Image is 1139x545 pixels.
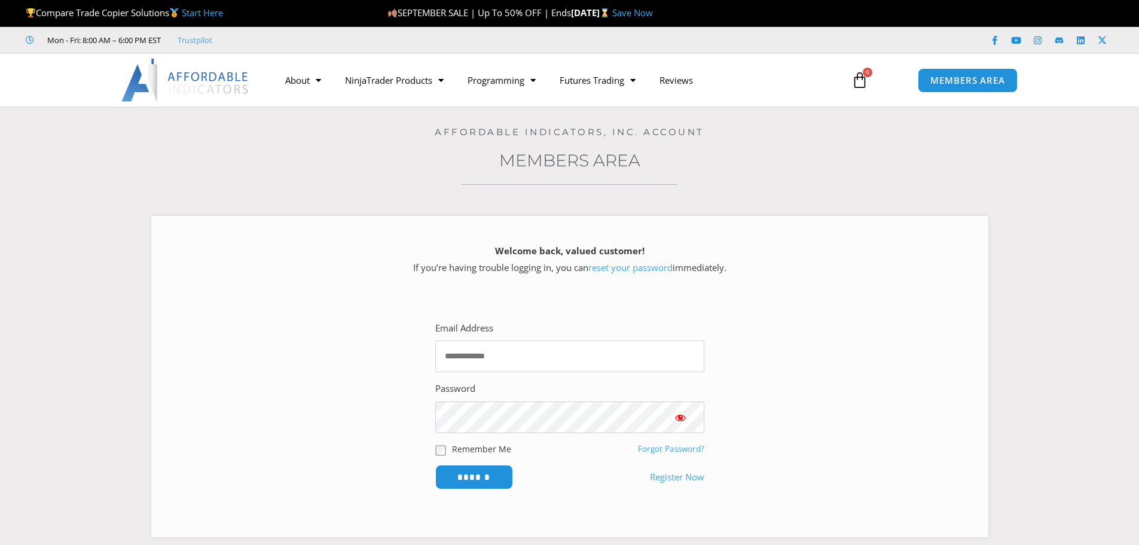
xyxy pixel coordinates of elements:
a: MEMBERS AREA [918,68,1018,93]
p: If you’re having trouble logging in, you can immediately. [172,243,967,276]
a: About [273,66,333,94]
span: Mon - Fri: 8:00 AM – 6:00 PM EST [44,33,161,47]
a: Reviews [648,66,705,94]
label: Remember Me [452,443,511,455]
nav: Menu [273,66,838,94]
span: MEMBERS AREA [930,76,1005,85]
a: Affordable Indicators, Inc. Account [435,126,704,138]
a: Futures Trading [548,66,648,94]
strong: [DATE] [571,7,612,19]
a: Programming [456,66,548,94]
img: ⌛ [600,8,609,17]
a: Register Now [650,469,704,486]
a: Forgot Password? [638,443,704,454]
span: SEPTEMBER SALE | Up To 50% OFF | Ends [387,7,571,19]
a: 0 [833,63,886,98]
img: 🍂 [388,8,397,17]
a: reset your password [588,261,673,273]
a: Save Now [612,7,653,19]
label: Email Address [435,320,493,337]
a: Members Area [499,150,640,170]
a: Start Here [182,7,223,19]
img: 🏆 [26,8,35,17]
label: Password [435,380,475,397]
a: Trustpilot [178,33,212,47]
a: NinjaTrader Products [333,66,456,94]
img: LogoAI | Affordable Indicators – NinjaTrader [121,59,250,102]
span: 0 [863,68,872,77]
span: Compare Trade Copier Solutions [26,7,223,19]
button: Show password [656,401,704,433]
strong: Welcome back, valued customer! [495,245,645,257]
img: 🥇 [170,8,179,17]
